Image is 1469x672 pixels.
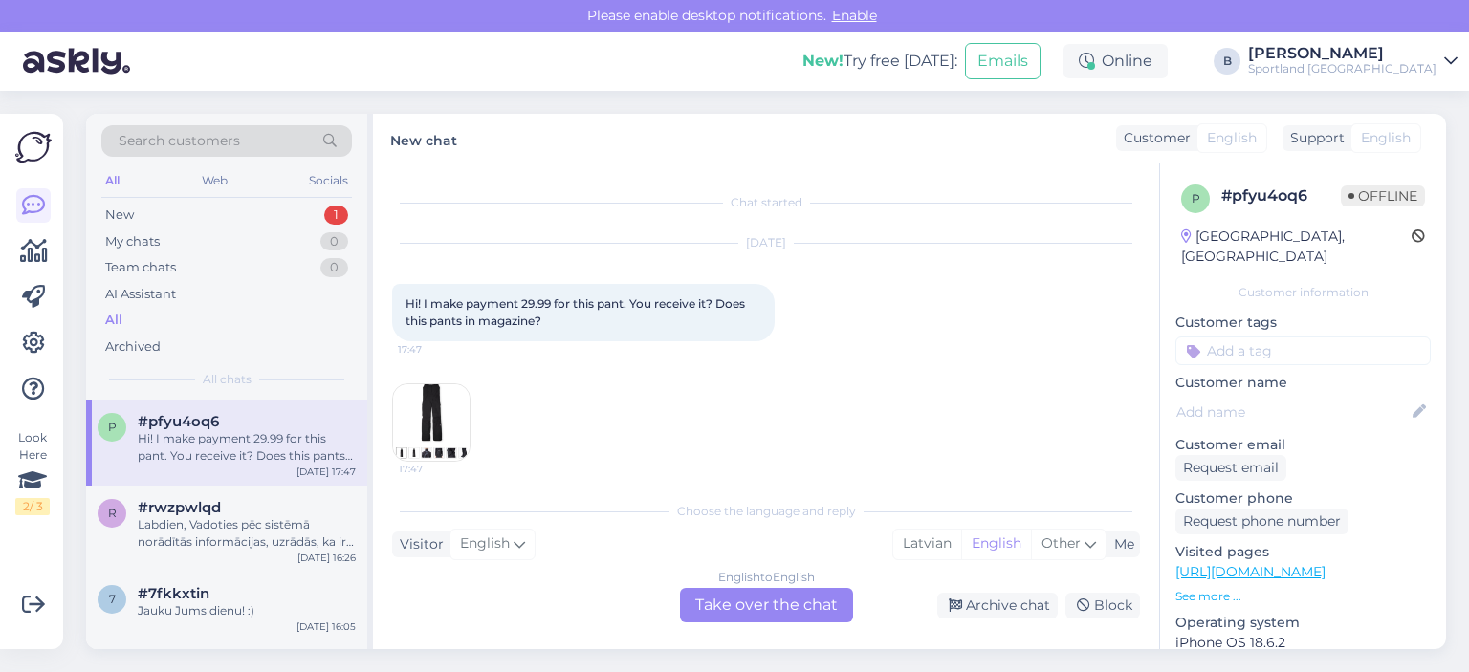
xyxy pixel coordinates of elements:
[101,168,123,193] div: All
[138,499,221,516] span: #rwzpwlqd
[1248,46,1436,61] div: [PERSON_NAME]
[1175,488,1431,509] p: Customer phone
[1283,128,1345,148] div: Support
[826,7,883,24] span: Enable
[1041,534,1081,552] span: Other
[296,465,356,479] div: [DATE] 17:47
[109,592,116,606] span: 7
[320,258,348,277] div: 0
[937,593,1058,618] div: Archive chat
[105,206,134,225] div: New
[390,125,457,151] label: New chat
[1107,534,1134,554] div: Me
[399,462,471,476] span: 17:47
[1175,509,1348,534] div: Request phone number
[138,602,356,619] div: Jauku Jums dienu! :)
[392,234,1140,251] div: [DATE]
[1221,184,1341,207] div: # pfyu4oq6
[296,619,356,634] div: [DATE] 16:05
[1207,128,1257,148] span: English
[1175,613,1431,633] p: Operating system
[393,384,470,461] img: Attachment
[1176,401,1409,423] input: Add name
[392,534,444,554] div: Visitor
[138,430,356,465] div: Hi! I make payment 29.99 for this pant. You receive it? Does this pants in magazine?
[1181,227,1412,267] div: [GEOGRAPHIC_DATA], [GEOGRAPHIC_DATA]
[1214,48,1240,75] div: B
[802,52,844,70] b: New!
[305,168,352,193] div: Socials
[1341,185,1425,206] span: Offline
[392,194,1140,211] div: Chat started
[1065,593,1140,618] div: Block
[1175,336,1431,365] input: Add a tag
[460,533,510,554] span: English
[105,337,161,357] div: Archived
[1175,588,1431,605] p: See more ...
[15,129,52,165] img: Askly Logo
[406,296,748,328] span: Hi! I make payment 29.99 for this pant. You receive it? Does this pants in magazine?
[320,232,348,251] div: 0
[1175,373,1431,393] p: Customer name
[105,258,176,277] div: Team chats
[718,569,815,586] div: English to English
[1175,633,1431,653] p: iPhone OS 18.6.2
[1175,542,1431,562] p: Visited pages
[105,232,160,251] div: My chats
[893,530,961,558] div: Latvian
[105,311,122,330] div: All
[802,50,957,73] div: Try free [DATE]:
[1192,191,1200,206] span: p
[108,420,117,434] span: p
[138,516,356,551] div: Labdien, Vadoties pēc sistēmā norādītās informācijas, uzrādās, ka ir pieejama viena vienība. Ja i...
[119,131,240,151] span: Search customers
[15,498,50,515] div: 2 / 3
[1361,128,1411,148] span: English
[1175,563,1326,580] a: [URL][DOMAIN_NAME]
[138,585,209,602] span: #7fkkxtin
[1248,61,1436,76] div: Sportland [GEOGRAPHIC_DATA]
[203,371,252,388] span: All chats
[324,206,348,225] div: 1
[105,285,176,304] div: AI Assistant
[392,503,1140,520] div: Choose the language and reply
[1063,44,1168,78] div: Online
[965,43,1041,79] button: Emails
[961,530,1031,558] div: English
[15,429,50,515] div: Look Here
[680,588,853,622] div: Take over the chat
[1116,128,1191,148] div: Customer
[1248,46,1458,76] a: [PERSON_NAME]Sportland [GEOGRAPHIC_DATA]
[108,506,117,520] span: r
[138,413,219,430] span: #pfyu4oq6
[198,168,231,193] div: Web
[297,551,356,565] div: [DATE] 16:26
[1175,455,1286,481] div: Request email
[1175,435,1431,455] p: Customer email
[398,342,470,357] span: 17:47
[1175,313,1431,333] p: Customer tags
[1175,284,1431,301] div: Customer information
